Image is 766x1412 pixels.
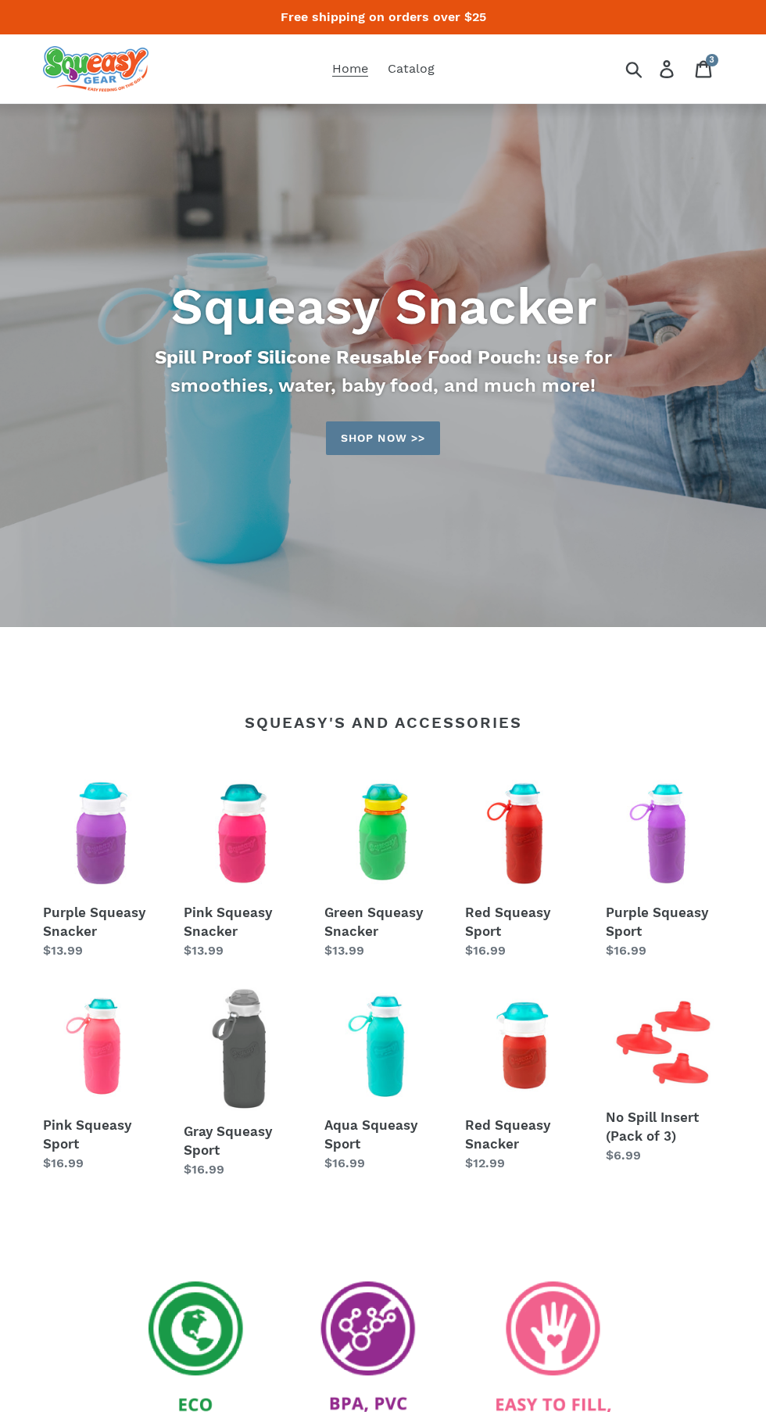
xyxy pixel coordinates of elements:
[155,346,541,368] strong: Spill Proof Silicone Reusable Food Pouch:
[388,61,435,77] span: Catalog
[43,713,723,732] h2: Squeasy's and Accessories
[43,46,149,91] img: squeasy gear snacker portable food pouch
[380,57,442,81] a: Catalog
[43,276,723,337] h2: Squeasy Snacker
[324,57,376,81] a: Home
[326,421,440,455] a: Shop now >>: Catalog
[710,56,714,64] span: 3
[686,52,723,87] a: 3
[332,61,368,77] span: Home
[128,343,639,400] p: use for smoothies, water, baby food, and much more!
